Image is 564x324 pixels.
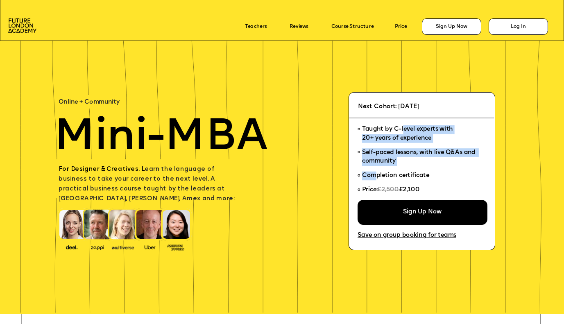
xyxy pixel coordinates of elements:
[395,24,407,29] a: Price
[165,243,187,251] img: image-93eab660-639c-4de6-957c-4ae039a0235a.png
[59,166,235,202] span: earn the language of business to take your career to the next level. A practical business course ...
[331,24,374,29] a: Course Structure
[59,166,145,172] span: For Designer & Creatives. L
[86,244,109,250] img: image-b2f1584c-cbf7-4a77-bbe0-f56ae6ee31f2.png
[362,172,429,179] span: Completion certificate
[54,116,268,160] span: Mini-MBA
[59,99,120,105] span: Online + Community
[377,187,399,193] span: £2,500
[362,187,377,193] span: Price:
[358,232,456,239] a: Save on group booking for teams
[362,150,477,164] span: Self-paced lessons, with live Q&As and community
[110,243,136,250] img: image-b7d05013-d886-4065-8d38-3eca2af40620.png
[139,244,161,250] img: image-99cff0b2-a396-4aab-8550-cf4071da2cb9.png
[399,187,420,193] span: £2,100
[245,24,267,29] a: Teachers
[358,104,419,110] span: Next Cohort: [DATE]
[8,18,36,33] img: image-aac980e9-41de-4c2d-a048-f29dd30a0068.png
[290,24,308,29] a: Reviews
[362,126,453,141] span: Taught by C-level experts with 20+ years of experience
[61,243,83,250] img: image-388f4489-9820-4c53-9b08-f7df0b8d4ae2.png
